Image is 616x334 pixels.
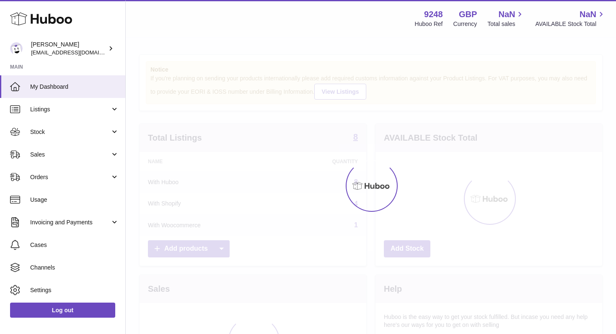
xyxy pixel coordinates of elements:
span: AVAILABLE Stock Total [535,20,606,28]
span: Usage [30,196,119,204]
span: Orders [30,173,110,181]
span: [EMAIL_ADDRESS][DOMAIN_NAME] [31,49,123,56]
span: My Dashboard [30,83,119,91]
span: Channels [30,264,119,272]
span: Settings [30,286,119,294]
span: Invoicing and Payments [30,218,110,226]
a: NaN Total sales [487,9,525,28]
strong: 9248 [424,9,443,20]
span: Cases [30,241,119,249]
a: NaN AVAILABLE Stock Total [535,9,606,28]
span: Sales [30,151,110,159]
img: hello@fjor.life [10,42,23,55]
div: Currency [453,20,477,28]
div: [PERSON_NAME] [31,41,106,57]
span: NaN [580,9,596,20]
div: Huboo Ref [415,20,443,28]
strong: GBP [459,9,477,20]
span: Listings [30,105,110,113]
span: NaN [498,9,515,20]
a: Log out [10,303,115,318]
span: Total sales [487,20,525,28]
span: Stock [30,128,110,136]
